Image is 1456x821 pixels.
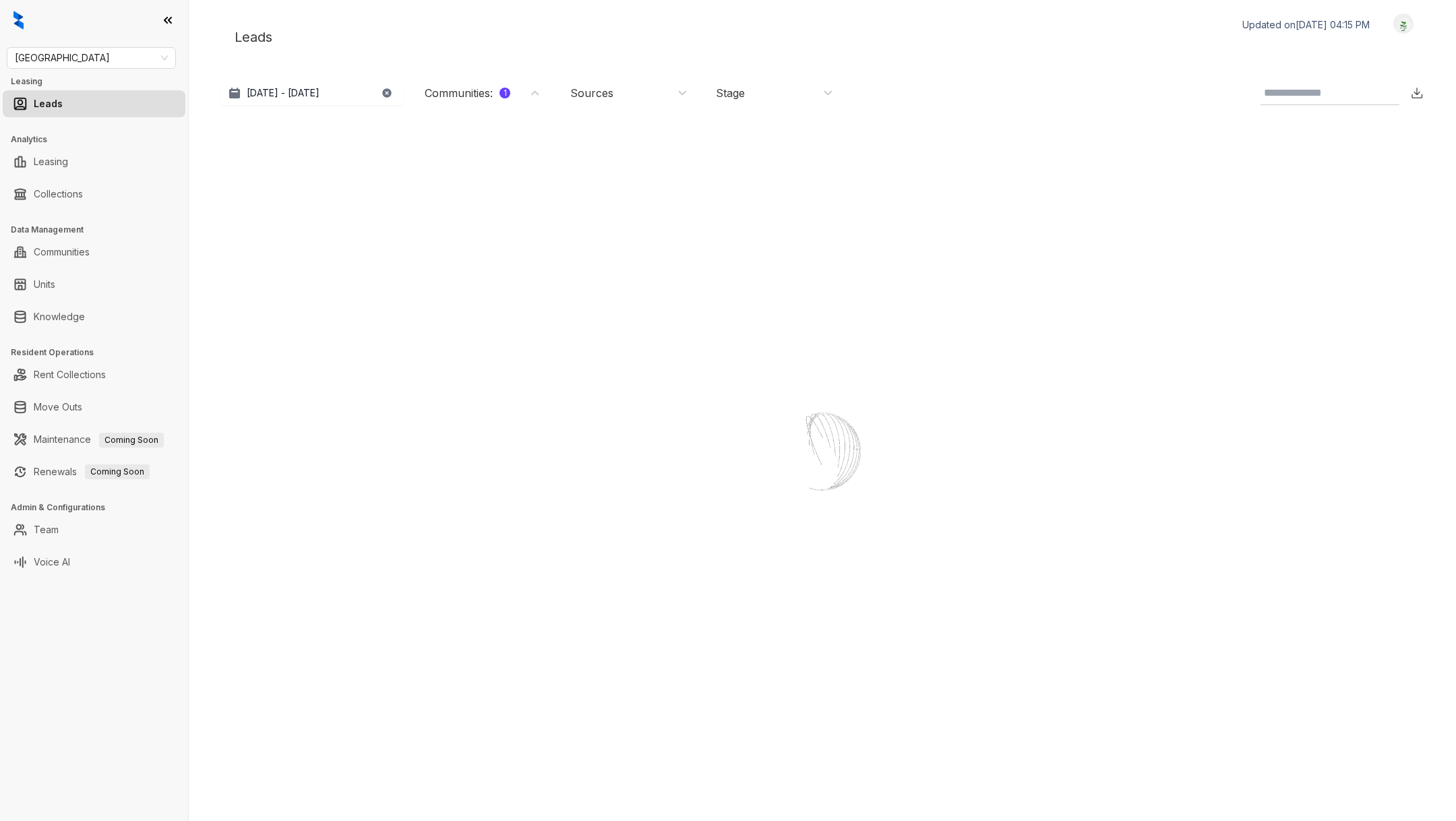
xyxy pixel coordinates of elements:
[1394,17,1413,31] img: UserAvatar
[425,86,510,100] div: Communities :
[499,88,510,98] div: 1
[85,464,150,479] span: Coming Soon
[34,458,150,485] a: RenewalsComing Soon
[3,148,185,175] li: Leasing
[34,181,83,208] a: Collections
[3,90,185,117] li: Leads
[34,516,59,543] a: Team
[3,303,185,330] li: Knowledge
[3,271,185,298] li: Units
[799,519,847,533] div: Loading...
[1410,86,1424,100] img: Download
[247,86,320,100] p: [DATE] - [DATE]
[3,181,185,208] li: Collections
[34,303,85,330] a: Knowledge
[11,133,188,146] h3: Analytics
[755,384,890,519] img: Loader
[11,346,188,359] h3: Resident Operations
[34,148,68,175] a: Leasing
[34,394,82,421] a: Move Outs
[716,86,745,100] div: Stage
[11,75,188,88] h3: Leasing
[99,433,164,448] span: Coming Soon
[34,549,70,576] a: Voice AI
[221,81,403,105] button: [DATE] - [DATE]
[34,271,55,298] a: Units
[221,13,1424,61] div: Leads
[11,224,188,236] h3: Data Management
[11,501,188,514] h3: Admin & Configurations
[570,86,613,100] div: Sources
[34,239,90,266] a: Communities
[3,426,185,453] li: Maintenance
[13,11,24,30] img: logo
[3,458,185,485] li: Renewals
[1385,87,1396,98] img: SearchIcon
[34,90,63,117] a: Leads
[3,239,185,266] li: Communities
[34,361,106,388] a: Rent Collections
[3,361,185,388] li: Rent Collections
[3,516,185,543] li: Team
[3,394,185,421] li: Move Outs
[3,549,185,576] li: Voice AI
[15,48,168,68] span: Fairfield
[1242,18,1370,32] p: Updated on [DATE] 04:15 PM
